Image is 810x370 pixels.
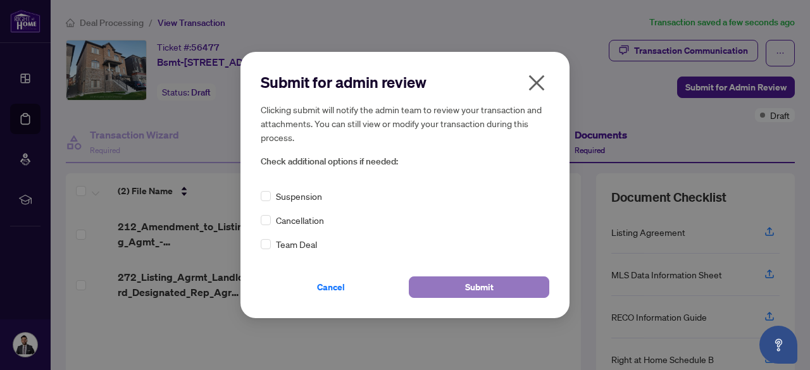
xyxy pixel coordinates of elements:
[276,213,324,227] span: Cancellation
[526,73,547,93] span: close
[465,277,494,297] span: Submit
[261,276,401,298] button: Cancel
[261,154,549,169] span: Check additional options if needed:
[409,276,549,298] button: Submit
[759,326,797,364] button: Open asap
[261,72,549,92] h2: Submit for admin review
[276,237,317,251] span: Team Deal
[276,189,322,203] span: Suspension
[317,277,345,297] span: Cancel
[261,102,549,144] h5: Clicking submit will notify the admin team to review your transaction and attachments. You can st...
